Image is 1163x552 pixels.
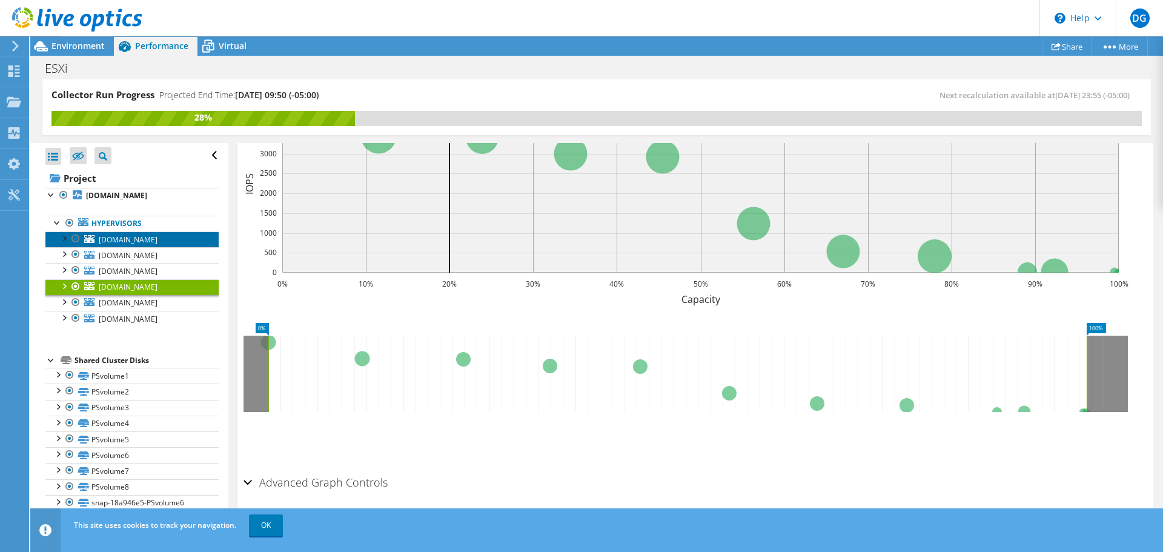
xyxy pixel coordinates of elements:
span: [DOMAIN_NAME] [99,298,157,308]
a: [DOMAIN_NAME] [45,279,219,295]
svg: \n [1055,13,1065,24]
h4: Projected End Time: [159,88,319,102]
a: More [1092,37,1148,56]
span: Next recalculation available at [939,90,1136,101]
a: PSvolume4 [45,416,219,431]
h2: Advanced Graph Controls [244,470,388,494]
span: Environment [51,40,105,52]
text: 60% [777,279,792,289]
span: [DOMAIN_NAME] [99,250,157,261]
a: PSvolume6 [45,447,219,463]
text: 10% [359,279,373,289]
text: 3000 [260,148,277,159]
a: [DOMAIN_NAME] [45,231,219,247]
a: PSvolume2 [45,384,219,399]
a: [DOMAIN_NAME] [45,247,219,263]
text: 0% [277,279,288,289]
text: 80% [944,279,959,289]
text: 500 [264,247,277,258]
text: 2500 [260,168,277,178]
span: [DOMAIN_NAME] [99,314,157,324]
a: PSvolume7 [45,463,219,479]
a: Project [45,168,219,188]
text: 100% [1110,279,1128,289]
text: 20% [442,279,457,289]
b: [DOMAIN_NAME] [86,190,147,201]
text: 40% [609,279,624,289]
a: Share [1042,37,1092,56]
div: 28% [51,111,355,124]
span: Virtual [219,40,247,52]
span: [DATE] 23:55 (-05:00) [1055,90,1130,101]
span: This site uses cookies to track your navigation. [74,520,236,530]
text: Capacity [681,293,721,306]
text: 70% [861,279,875,289]
text: 30% [526,279,540,289]
span: [DOMAIN_NAME] [99,234,157,245]
a: PSvolume1 [45,368,219,384]
a: [DOMAIN_NAME] [45,188,219,204]
a: PSvolume5 [45,431,219,447]
text: 0 [273,267,277,278]
a: [DOMAIN_NAME] [45,311,219,327]
a: Hypervisors [45,216,219,231]
text: 2000 [260,188,277,198]
span: [DATE] 09:50 (-05:00) [235,89,319,101]
text: 1500 [260,208,277,218]
h1: ESXi [39,62,87,75]
text: 1000 [260,228,277,238]
span: DG [1130,8,1150,28]
a: OK [249,514,283,536]
span: [DOMAIN_NAME] [99,266,157,276]
a: [DOMAIN_NAME] [45,295,219,311]
span: [DOMAIN_NAME] [99,282,157,292]
text: IOPS [243,173,256,195]
div: Shared Cluster Disks [75,353,219,368]
a: PSvolume3 [45,400,219,416]
a: [DOMAIN_NAME] [45,263,219,279]
text: 90% [1028,279,1042,289]
a: PSvolume8 [45,479,219,495]
span: Performance [135,40,188,52]
text: 50% [694,279,708,289]
a: snap-18a946e5-PSvolume6 [45,495,219,511]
